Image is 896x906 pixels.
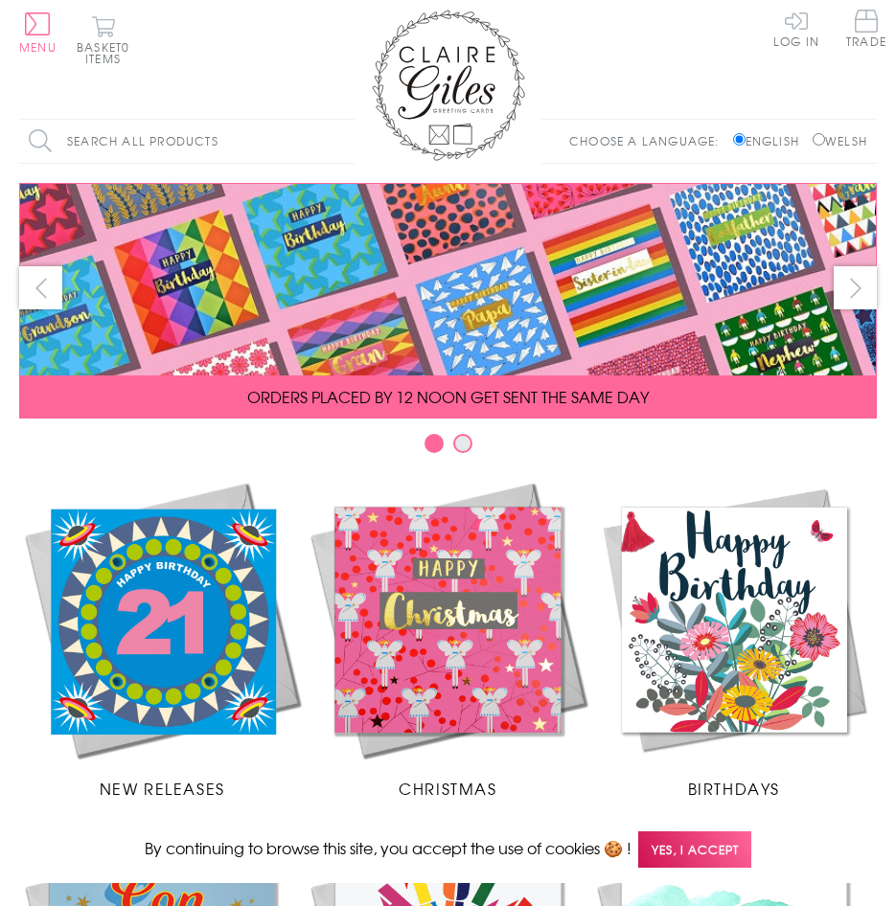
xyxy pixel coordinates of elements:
span: Christmas [399,777,496,800]
button: Carousel Page 1 (Current Slide) [425,434,444,453]
input: Search all products [19,120,355,163]
input: Search [335,120,355,163]
span: Birthdays [688,777,780,800]
span: 0 items [85,38,129,67]
span: New Releases [100,777,225,800]
a: Birthdays [591,477,877,800]
button: Carousel Page 2 [453,434,472,453]
label: English [733,132,809,149]
a: Christmas [305,477,590,800]
span: Yes, I accept [638,831,751,869]
a: Log In [773,10,819,47]
span: ORDERS PLACED BY 12 NOON GET SENT THE SAME DAY [247,385,649,408]
span: Trade [846,10,886,47]
input: English [733,133,746,146]
label: Welsh [813,132,867,149]
a: New Releases [19,477,305,800]
input: Welsh [813,133,825,146]
img: Claire Giles Greetings Cards [372,10,525,161]
p: Choose a language: [569,132,729,149]
div: Carousel Pagination [19,433,877,463]
a: Trade [846,10,886,51]
span: Menu [19,38,57,56]
button: prev [19,266,62,309]
button: Basket0 items [77,15,129,64]
button: next [834,266,877,309]
button: Menu [19,12,57,53]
